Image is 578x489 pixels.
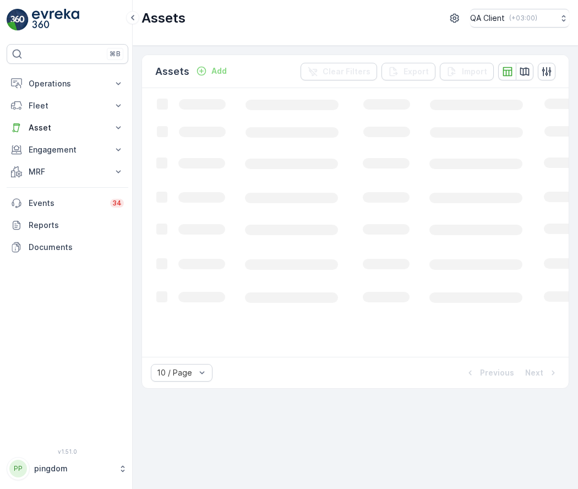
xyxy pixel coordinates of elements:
[7,139,128,161] button: Engagement
[509,14,537,23] p: ( +03:00 )
[110,50,121,58] p: ⌘B
[29,122,106,133] p: Asset
[7,214,128,236] a: Reports
[7,95,128,117] button: Fleet
[470,13,505,24] p: QA Client
[192,64,231,78] button: Add
[141,9,186,27] p: Assets
[480,367,514,378] p: Previous
[34,463,113,474] p: pingdom
[440,63,494,80] button: Import
[211,66,227,77] p: Add
[29,144,106,155] p: Engagement
[524,366,560,379] button: Next
[7,161,128,183] button: MRF
[323,66,370,77] p: Clear Filters
[7,73,128,95] button: Operations
[29,166,106,177] p: MRF
[403,66,429,77] p: Export
[9,460,27,477] div: PP
[301,63,377,80] button: Clear Filters
[462,66,487,77] p: Import
[112,199,122,208] p: 34
[7,448,128,455] span: v 1.51.0
[29,78,106,89] p: Operations
[525,367,543,378] p: Next
[29,220,124,231] p: Reports
[7,117,128,139] button: Asset
[155,64,189,79] p: Assets
[29,242,124,253] p: Documents
[29,198,103,209] p: Events
[29,100,106,111] p: Fleet
[7,9,29,31] img: logo
[32,9,79,31] img: logo_light-DOdMpM7g.png
[7,236,128,258] a: Documents
[381,63,435,80] button: Export
[464,366,515,379] button: Previous
[7,192,128,214] a: Events34
[7,457,128,480] button: PPpingdom
[470,9,569,28] button: QA Client(+03:00)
